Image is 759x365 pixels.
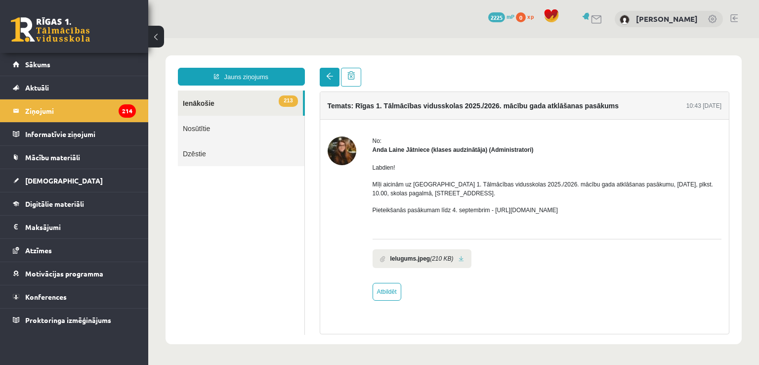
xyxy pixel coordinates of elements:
[13,99,136,122] a: Ziņojumi214
[13,169,136,192] a: [DEMOGRAPHIC_DATA]
[25,269,103,278] span: Motivācijas programma
[224,108,385,115] strong: Anda Laine Jātniece (klases audzinātāja) (Administratori)
[25,316,111,324] span: Proktoringa izmēģinājums
[224,245,253,263] a: Atbildēt
[224,125,574,134] p: Labdien!
[30,52,155,78] a: 213Ienākošie
[30,30,157,47] a: Jauns ziņojums
[13,123,136,145] a: Informatīvie ziņojumi
[25,216,136,238] legend: Maksājumi
[25,292,67,301] span: Konferences
[488,12,514,20] a: 2225 mP
[11,17,90,42] a: Rīgas 1. Tālmācības vidusskola
[25,83,49,92] span: Aktuāli
[25,246,52,255] span: Atzīmes
[25,123,136,145] legend: Informatīvie ziņojumi
[179,64,471,72] h4: Temats: Rīgas 1. Tālmācības vidusskolas 2025./2026. mācību gada atklāšanas pasākums
[13,239,136,262] a: Atzīmes
[30,103,156,128] a: Dzēstie
[13,216,136,238] a: Maksājumi
[13,146,136,169] a: Mācību materiāli
[242,216,282,225] b: Ielugums.jpeg
[119,104,136,118] i: 214
[13,53,136,76] a: Sākums
[179,98,208,127] img: Anda Laine Jātniece (klases audzinātāja)
[13,76,136,99] a: Aktuāli
[13,262,136,285] a: Motivācijas programma
[506,12,514,20] span: mP
[25,60,50,69] span: Sākums
[516,12,526,22] span: 0
[620,15,630,25] img: Grieta Anna Novika
[30,78,156,103] a: Nosūtītie
[538,63,573,72] div: 10:43 [DATE]
[224,168,574,177] p: Pieteikšanās pasākumam līdz 4. septembrim - [URL][DOMAIN_NAME]
[25,99,136,122] legend: Ziņojumi
[224,98,574,107] div: No:
[25,176,103,185] span: [DEMOGRAPHIC_DATA]
[488,12,505,22] span: 2225
[25,153,80,162] span: Mācību materiāli
[516,12,539,20] a: 0 xp
[282,216,305,225] i: (210 KB)
[527,12,534,20] span: xp
[13,285,136,308] a: Konferences
[13,309,136,331] a: Proktoringa izmēģinājums
[130,57,149,69] span: 213
[636,14,698,24] a: [PERSON_NAME]
[13,192,136,215] a: Digitālie materiāli
[25,199,84,208] span: Digitālie materiāli
[224,142,574,160] p: Mīļi aicinām uz [GEOGRAPHIC_DATA] 1. Tālmācības vidusskolas 2025./2026. mācību gada atklāšanas pa...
